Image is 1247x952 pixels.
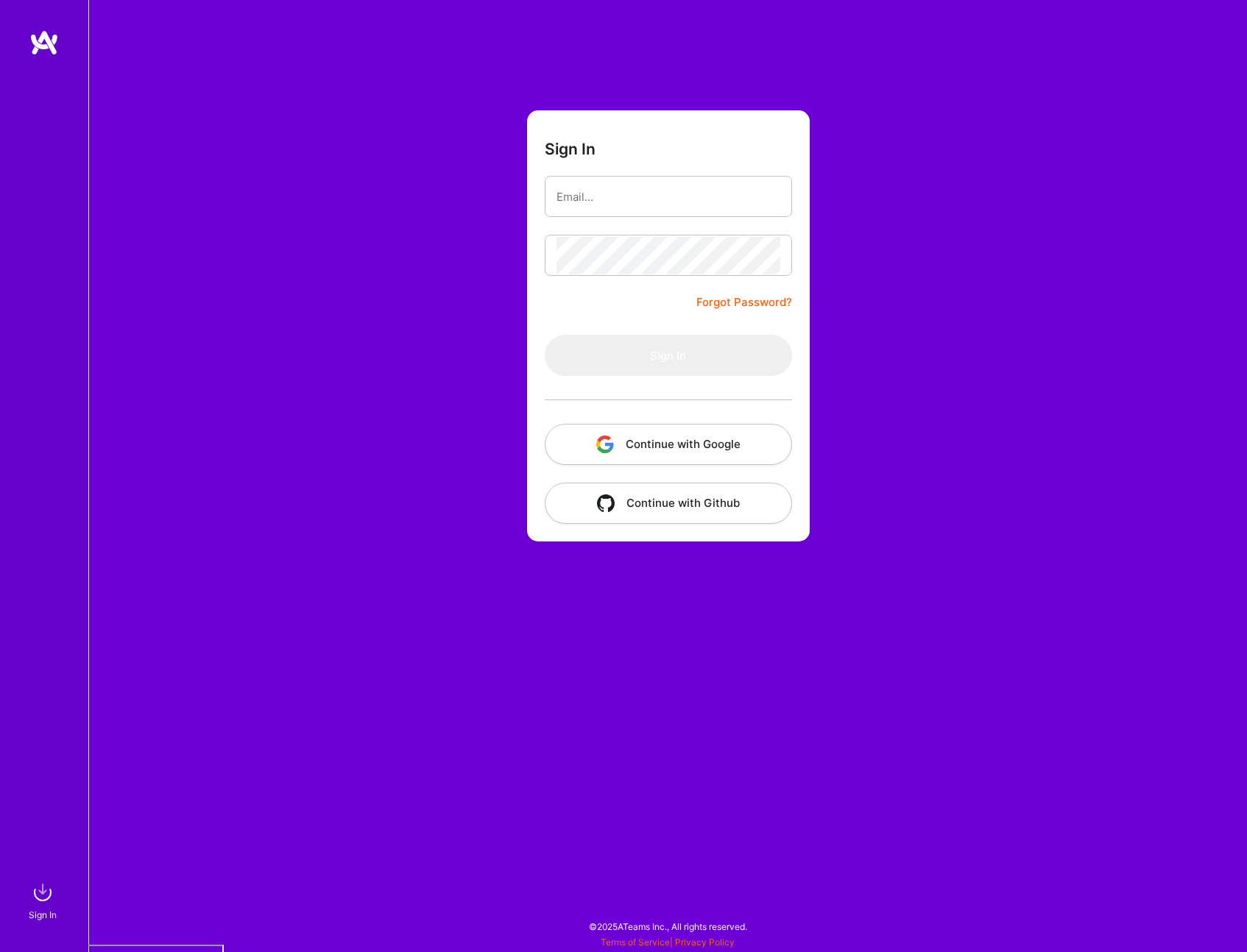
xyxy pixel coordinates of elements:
[601,937,670,948] a: Terms of Service
[696,294,792,311] a: Forgot Password?
[557,178,780,216] input: Email...
[545,140,596,158] h3: Sign In
[601,937,735,948] span: |
[596,436,614,453] img: icon
[545,335,792,376] button: Sign In
[29,907,57,923] div: Sign In
[675,937,735,948] a: Privacy Policy
[88,908,1247,945] div: © 2025 ATeams Inc., All rights reserved.
[28,878,57,907] img: sign in
[31,878,57,923] a: sign inSign In
[29,29,59,56] img: logo
[545,483,792,524] button: Continue with Github
[597,494,615,512] img: icon
[545,424,792,465] button: Continue with Google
